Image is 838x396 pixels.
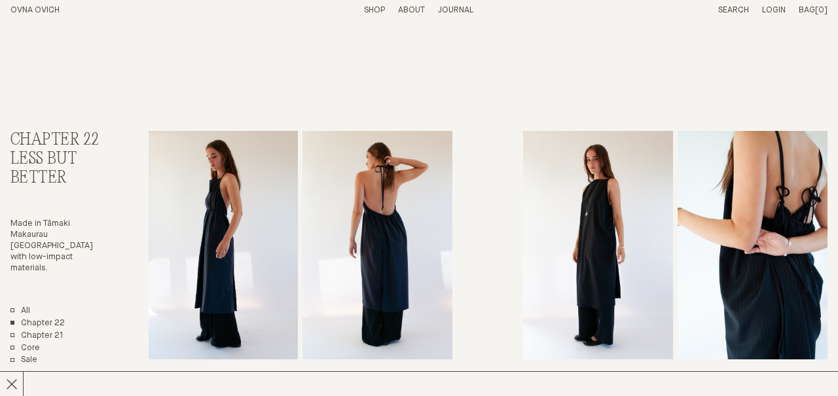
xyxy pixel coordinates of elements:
[398,5,425,16] summary: About
[799,6,815,14] span: Bag
[762,6,786,14] a: Login
[718,6,749,14] a: Search
[10,150,103,188] h3: Less But Better
[523,131,673,359] img: Apron Dress
[10,219,103,274] p: Made in Tāmaki Makaurau [GEOGRAPHIC_DATA] with low-impact materials.
[10,355,37,366] a: Sale
[10,6,60,14] a: Home
[10,131,103,150] h2: Chapter 22
[10,343,40,354] a: Core
[10,331,64,342] a: Chapter 21
[364,6,385,14] a: Shop
[438,6,473,14] a: Journal
[149,131,299,359] img: Apron Dress
[10,318,65,329] a: Chapter 22
[815,6,828,14] span: [0]
[10,306,30,317] a: All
